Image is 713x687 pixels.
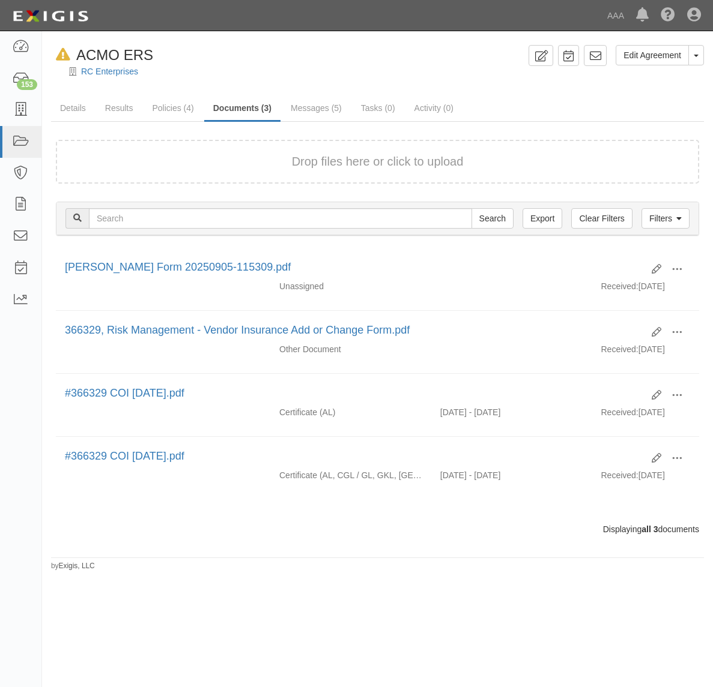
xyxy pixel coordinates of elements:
div: #366329 COI 07.24.2025.pdf [65,386,643,401]
div: Other Document [270,343,431,355]
input: Search [472,208,514,229]
a: Activity (0) [405,96,463,120]
div: Auto Liability [270,406,431,418]
div: Effective - Expiration [431,280,592,281]
input: Search [89,208,472,229]
div: #366329 COI 07.30.2025.pdf [65,449,643,464]
div: [DATE] [592,343,700,361]
div: ACMO ERS [51,45,153,65]
a: RC Enterprises [81,67,138,76]
div: Effective 07/24/2024 - Expiration 07/24/2025 [431,406,592,418]
a: Details [51,96,95,120]
a: AAA [601,4,630,28]
div: 153 [17,79,37,90]
p: Received: [601,469,639,481]
a: #366329 COI [DATE].pdf [65,450,184,462]
b: all 3 [642,524,658,534]
a: Documents (3) [204,96,281,122]
a: Policies (4) [143,96,202,120]
div: ACORD Form 20250905-115309.pdf [65,260,643,275]
div: Unassigned [270,280,431,292]
a: 366329, Risk Management - Vendor Insurance Add or Change Form.pdf [65,324,410,336]
div: Effective - Expiration [431,343,592,344]
small: by [51,561,95,571]
div: [DATE] [592,280,700,298]
div: Displaying documents [47,523,708,535]
a: #366329 COI [DATE].pdf [65,387,184,399]
a: Messages (5) [282,96,351,120]
a: Edit Agreement [616,45,689,65]
a: Results [96,96,142,120]
a: Export [523,208,562,229]
div: 366329, Risk Management - Vendor Insurance Add or Change Form.pdf [65,323,643,338]
a: [PERSON_NAME] Form 20250905-115309.pdf [65,261,291,273]
a: Tasks (0) [352,96,404,120]
a: Filters [642,208,690,229]
img: logo-5460c22ac91f19d4615b14bd174203de0afe785f0fc80cf4dbbc73dc1793850b.png [9,5,92,27]
i: Help Center - Complianz [661,8,675,23]
i: In Default since 08/07/2025 [56,49,70,61]
p: Received: [601,280,639,292]
p: Received: [601,406,639,418]
div: Auto Liability Commercial General Liability / Garage Liability Garage Keepers Liability On-Hook [270,469,431,481]
a: Clear Filters [571,208,632,229]
div: Effective 07/24/2024 - Expiration 07/24/2025 [431,469,592,481]
div: [DATE] [592,469,700,487]
div: [DATE] [592,406,700,424]
span: ACMO ERS [76,47,153,63]
p: Received: [601,343,639,355]
a: Exigis, LLC [59,562,95,570]
button: Drop files here or click to upload [292,153,464,170]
